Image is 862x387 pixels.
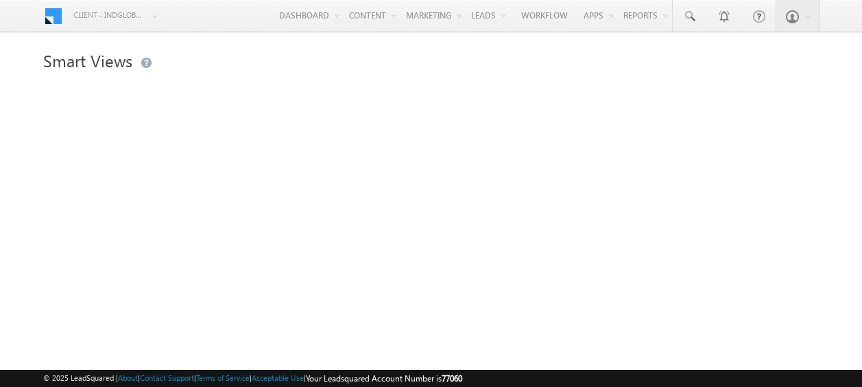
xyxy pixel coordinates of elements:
[442,373,462,384] span: 77060
[196,373,250,382] a: Terms of Service
[140,373,194,382] a: Contact Support
[252,373,304,382] a: Acceptable Use
[306,373,462,384] span: Your Leadsquared Account Number is
[43,372,462,385] span: © 2025 LeadSquared | | | | |
[118,373,138,382] a: About
[73,8,145,22] span: Client - indglobal1 (77060)
[43,49,132,71] span: Smart Views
